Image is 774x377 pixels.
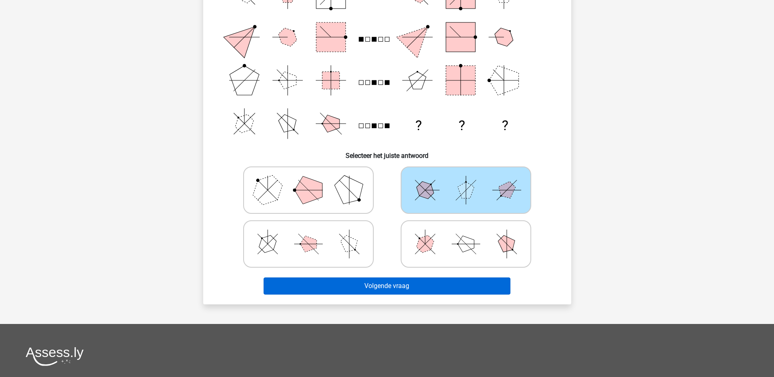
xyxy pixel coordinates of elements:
text: ? [415,118,421,133]
text: ? [458,118,465,133]
img: Assessly logo [26,347,84,366]
text: ? [502,118,508,133]
h6: Selecteer het juiste antwoord [216,145,558,160]
button: Volgende vraag [264,277,510,295]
